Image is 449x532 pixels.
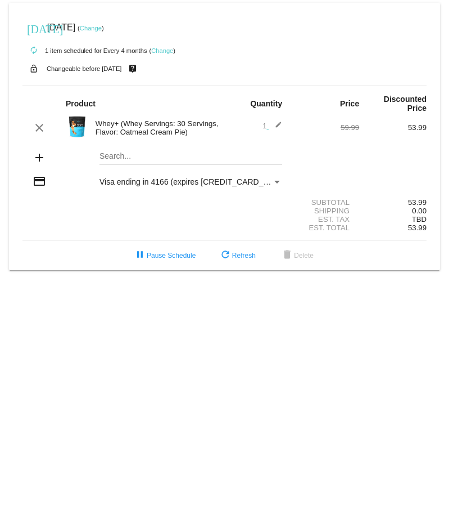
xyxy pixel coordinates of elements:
[33,175,46,188] mat-icon: credit_card
[280,252,314,260] span: Delete
[66,115,88,138] img: Image-1-Carousel-Whey-2lb-Oatmeal-Cream-Pie.png
[384,95,427,113] strong: Discounted Price
[149,47,175,54] small: ( )
[408,223,427,232] span: 53.99
[359,198,427,207] div: 53.99
[210,245,265,266] button: Refresh
[124,245,205,266] button: Pause Schedule
[412,207,427,215] span: 0.00
[126,61,139,76] mat-icon: live_help
[269,121,282,135] mat-icon: edit
[250,99,282,108] strong: Quantity
[133,252,196,260] span: Pause Schedule
[66,99,96,108] strong: Product
[292,215,359,223] div: Est. Tax
[27,44,40,57] mat-icon: autorenew
[27,21,40,35] mat-icon: [DATE]
[359,123,427,132] div: 53.99
[412,215,427,223] span: TBD
[33,121,46,135] mat-icon: clear
[90,119,225,136] div: Whey+ (Whey Servings: 30 Servings, Flavor: Oatmeal Cream Pie)
[151,47,173,54] a: Change
[219,252,256,260] span: Refresh
[133,249,147,262] mat-icon: pause
[340,99,359,108] strong: Price
[80,25,102,32] a: Change
[292,198,359,207] div: Subtotal
[22,47,147,54] small: 1 item scheduled for Every 4 months
[219,249,232,262] mat-icon: refresh
[280,249,294,262] mat-icon: delete
[292,123,359,132] div: 59.99
[292,223,359,232] div: Est. Total
[47,65,122,72] small: Changeable before [DATE]
[33,151,46,164] mat-icon: add
[271,245,323,266] button: Delete
[262,122,282,130] span: 1
[78,25,104,32] small: ( )
[27,61,40,76] mat-icon: lock_open
[99,152,282,161] input: Search...
[99,177,288,186] span: Visa ending in 4166 (expires [CREDIT_CARD_DATA])
[99,177,282,186] mat-select: Payment Method
[292,207,359,215] div: Shipping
